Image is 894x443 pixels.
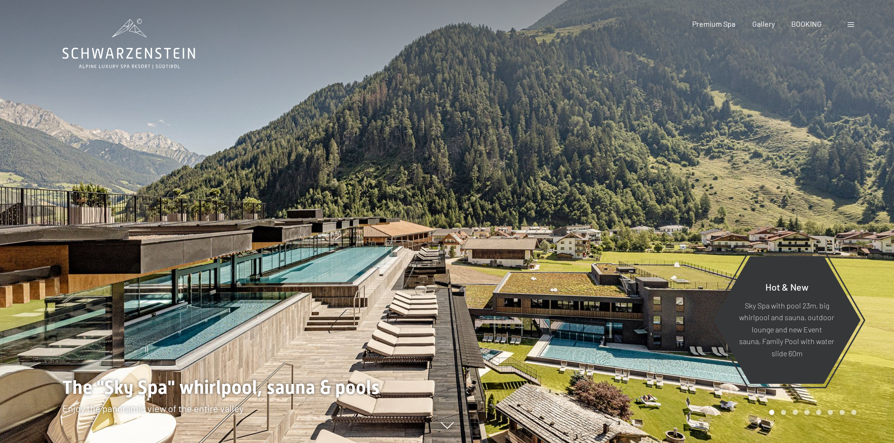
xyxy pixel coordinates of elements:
div: Carousel Page 6 [828,410,833,415]
div: Carousel Page 2 [781,410,786,415]
div: Carousel Page 4 [804,410,810,415]
div: Carousel Page 3 [793,410,798,415]
a: Gallery [752,19,775,28]
div: Carousel Page 7 [840,410,845,415]
div: Carousel Pagination [766,410,856,415]
span: Hot & New [765,281,809,292]
a: Hot & New Sky Spa with pool 23m, big whirlpool and sauna, outdoor lounge and new Event sauna, Fam... [712,255,861,384]
p: Sky Spa with pool 23m, big whirlpool and sauna, outdoor lounge and new Event sauna, Family Pool w... [736,299,838,359]
a: BOOKING [791,19,822,28]
a: Premium Spa [692,19,735,28]
div: Carousel Page 8 [851,410,856,415]
div: Carousel Page 1 (Current Slide) [769,410,774,415]
div: Carousel Page 5 [816,410,821,415]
